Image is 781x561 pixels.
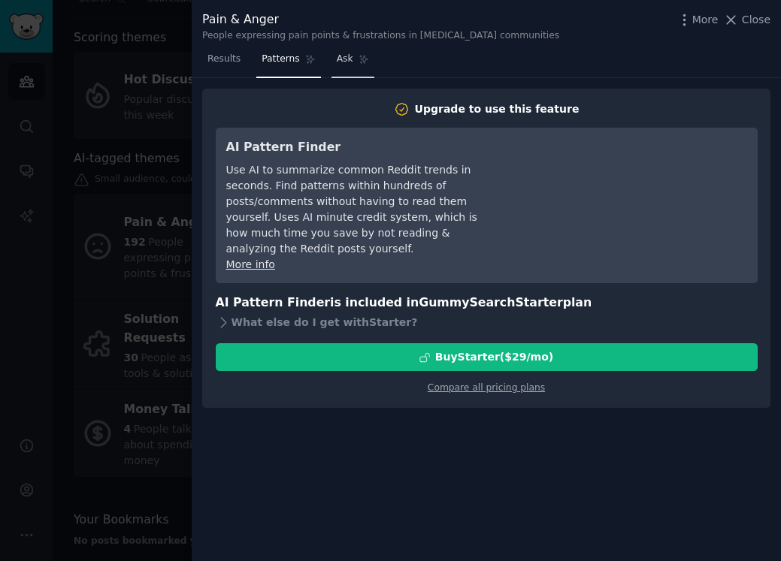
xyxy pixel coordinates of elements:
span: Patterns [262,53,299,66]
iframe: YouTube video player [522,138,747,251]
button: BuyStarter($29/mo) [216,343,758,371]
div: Use AI to summarize common Reddit trends in seconds. Find patterns within hundreds of posts/comme... [226,162,501,257]
button: More [677,12,719,28]
div: Pain & Anger [202,11,559,29]
a: Results [202,47,246,78]
span: GummySearch Starter [419,295,562,309]
div: Buy Starter ($ 29 /mo ) [435,349,553,365]
div: Upgrade to use this feature [415,101,580,117]
h3: AI Pattern Finder is included in plan [216,294,758,312]
button: Close [723,12,770,28]
div: What else do I get with Starter ? [216,312,758,333]
h3: AI Pattern Finder [226,138,501,157]
div: People expressing pain points & frustrations in [MEDICAL_DATA] communities [202,29,559,43]
a: Ask [331,47,374,78]
span: Results [207,53,241,66]
a: Patterns [256,47,320,78]
span: More [692,12,719,28]
span: Close [742,12,770,28]
a: Compare all pricing plans [428,382,545,393]
a: More info [226,258,275,270]
span: Ask [337,53,353,66]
